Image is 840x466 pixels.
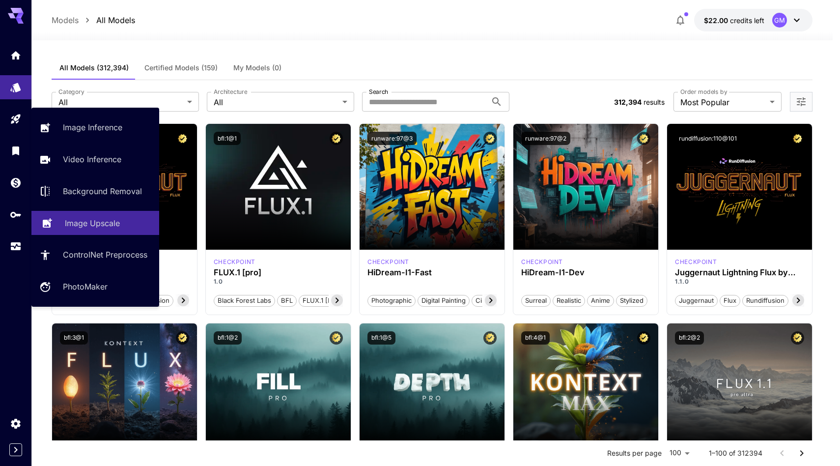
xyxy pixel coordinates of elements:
span: All Models (312,394) [59,63,129,72]
p: 1.1.0 [675,277,804,286]
span: juggernaut [675,296,717,306]
span: All [214,96,338,108]
p: Image Upscale [65,217,120,229]
button: Open more filters [795,96,807,108]
a: Background Removal [31,179,159,204]
span: Most Popular [680,96,766,108]
span: Certified Models (159) [144,63,218,72]
p: PhotoMaker [63,281,108,292]
div: 100 [666,446,693,460]
div: Settings [10,417,22,430]
div: HiDream Dev [521,258,563,266]
p: checkpoint [367,258,409,266]
div: Library [10,145,22,157]
span: 312,394 [614,98,642,106]
span: Photographic [368,296,415,306]
span: Digital Painting [418,296,469,306]
div: Usage [10,240,22,253]
div: fluxpro [214,258,255,266]
div: API Keys [10,208,22,221]
label: Architecture [214,87,247,96]
button: Certified Model – Vetted for best performance and includes a commercial license. [637,331,650,345]
button: rundiffusion:110@101 [675,132,741,145]
h3: HiDream-I1-Fast [367,268,497,277]
span: flux [720,296,740,306]
div: Playground [10,113,22,125]
span: Cinematic [472,296,509,306]
span: Surreal [522,296,550,306]
div: GM [772,13,787,28]
button: $22.00 [694,9,812,31]
div: $22.00 [704,15,764,26]
button: Certified Model – Vetted for best performance and includes a commercial license. [791,132,804,145]
button: Certified Model – Vetted for best performance and includes a commercial license. [176,331,189,345]
p: Results per page [607,448,662,458]
button: bfl:1@1 [214,132,241,145]
span: FLUX.1 [pro] [299,296,344,306]
span: Anime [588,296,614,306]
a: ControlNet Preprocess [31,243,159,267]
span: All [58,96,183,108]
label: Category [58,87,84,96]
button: bfl:3@1 [60,331,88,345]
p: 1.0 [214,277,343,286]
span: My Models (0) [233,63,281,72]
p: checkpoint [675,258,717,266]
div: Models [10,78,22,90]
label: Order models by [680,87,727,96]
button: Certified Model – Vetted for best performance and includes a commercial license. [791,331,804,345]
button: Certified Model – Vetted for best performance and includes a commercial license. [330,132,343,145]
a: Image Inference [31,116,159,140]
span: BFL [278,296,296,306]
button: runware:97@3 [367,132,417,145]
span: rundiffusion [743,296,788,306]
div: HiDream Fast [367,258,409,266]
nav: breadcrumb [52,14,135,26]
a: PhotoMaker [31,275,159,299]
p: ControlNet Preprocess [63,249,147,261]
button: bfl:4@1 [521,331,550,345]
span: results [644,98,665,106]
a: Video Inference [31,147,159,172]
a: Image Upscale [31,211,159,235]
div: Wallet [10,176,22,189]
p: checkpoint [214,258,255,266]
p: Background Removal [63,185,142,197]
h3: Juggernaut Lightning Flux by RunDiffusion [675,268,804,277]
label: Search [369,87,388,96]
p: checkpoint [521,258,563,266]
span: Stylized [616,296,647,306]
button: Certified Model – Vetted for best performance and includes a commercial license. [330,331,343,345]
button: Certified Model – Vetted for best performance and includes a commercial license. [483,132,497,145]
p: Image Inference [63,121,122,133]
p: Models [52,14,79,26]
span: Black Forest Labs [214,296,275,306]
p: Video Inference [63,153,121,165]
button: bfl:2@2 [675,331,704,345]
div: Home [10,49,22,61]
span: $22.00 [704,16,730,25]
button: Certified Model – Vetted for best performance and includes a commercial license. [483,331,497,345]
button: Expand sidebar [9,443,22,456]
h3: FLUX.1 [pro] [214,268,343,277]
p: 1–100 of 312394 [709,448,762,458]
span: Realistic [553,296,585,306]
button: Certified Model – Vetted for best performance and includes a commercial license. [176,132,189,145]
button: bfl:1@5 [367,331,395,345]
button: bfl:1@2 [214,331,242,345]
div: FLUX.1 D [675,258,717,266]
button: Go to next page [792,443,812,463]
button: Certified Model – Vetted for best performance and includes a commercial license. [637,132,650,145]
span: credits left [730,16,764,25]
p: All Models [96,14,135,26]
button: runware:97@2 [521,132,570,145]
h3: HiDream-I1-Dev [521,268,650,277]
